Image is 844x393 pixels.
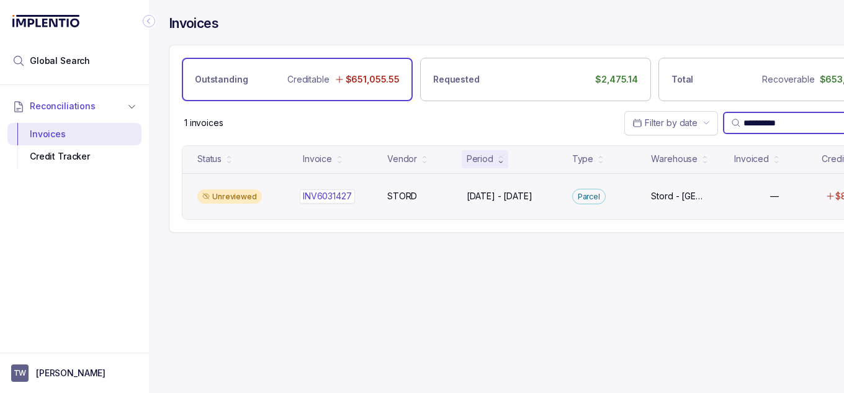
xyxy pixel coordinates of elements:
span: Reconciliations [30,100,96,112]
div: Unreviewed [197,189,262,204]
search: Date Range Picker [632,117,698,129]
div: Collapse Icon [141,14,156,29]
div: Invoiced [734,153,769,165]
h4: Invoices [169,15,218,32]
div: Status [197,153,222,165]
button: Reconciliations [7,93,141,120]
p: Parcel [578,191,600,203]
div: Vendor [387,153,417,165]
p: — [770,190,779,202]
p: $651,055.55 [346,73,400,86]
div: Invoices [17,123,132,145]
span: Filter by date [645,117,698,128]
p: [PERSON_NAME] [36,367,105,379]
div: Invoice [303,153,332,165]
span: Global Search [30,55,90,67]
p: Total [671,73,693,86]
div: Remaining page entries [184,117,223,129]
p: Requested [433,73,480,86]
p: [DATE] - [DATE] [467,190,532,202]
p: Stord - [GEOGRAPHIC_DATA] [651,190,706,202]
p: Recoverable [762,73,814,86]
p: Outstanding [195,73,248,86]
p: Creditable [287,73,330,86]
div: Type [572,153,593,165]
p: 1 invoices [184,117,223,129]
div: Reconciliations [7,120,141,171]
button: Date Range Picker [624,111,718,135]
span: User initials [11,364,29,382]
div: Warehouse [651,153,698,165]
div: Credit Tracker [17,145,132,168]
p: $2,475.14 [595,73,638,86]
div: Period [467,153,493,165]
p: STORD [387,190,417,202]
p: INV6031427 [300,189,355,203]
button: User initials[PERSON_NAME] [11,364,138,382]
